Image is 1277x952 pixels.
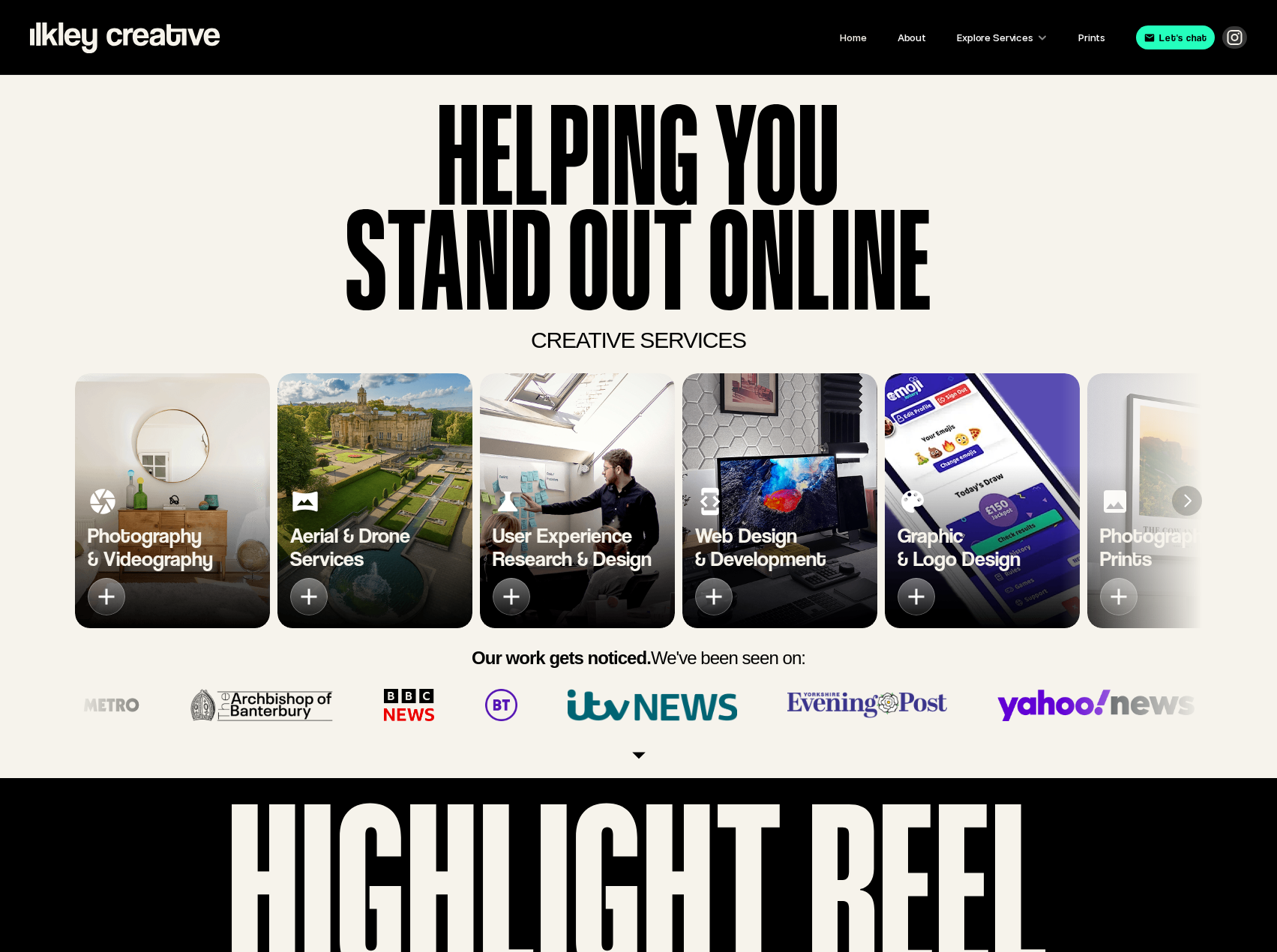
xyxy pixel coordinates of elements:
h2: We've been seen on: [472,645,805,671]
h3: Photography Prints [1100,524,1214,570]
a: Web Design& Development [682,373,877,628]
p: Explore Services [957,28,1033,47]
strong: Our work gets noticed. [472,648,651,668]
a: Prints [1078,31,1105,43]
a: Photography& Videography [75,373,270,628]
a: Let's chat [1136,25,1215,49]
li: 3 of 7 [480,373,675,628]
h2: CREATIVE SERVICES [531,325,746,356]
span: Photography & Videography [88,522,213,571]
p: Let's chat [1159,28,1207,47]
h3: Web Design & Development [695,524,826,570]
img: BBC News [383,689,435,721]
img: ITV News [568,689,737,721]
a: About [898,31,926,43]
a: Home [840,31,866,43]
a: User ExperienceResearch & Design [480,373,675,628]
h3: User Experience Research & Design [493,524,652,570]
a: Graphic& Logo Design [885,373,1080,628]
h3: Aerial & Drone Services [290,524,410,570]
img: Metro [82,689,140,721]
li: 1 of 7 [75,373,270,628]
img: BT News [485,689,517,721]
button: Next [1172,486,1202,516]
li: 4 of 7 [682,373,877,628]
h1: HELPING YOU stand ouT ONLINE [345,97,932,307]
img: The Archbishop of Banterbury [190,689,333,721]
li: 5 of 7 [885,373,1080,628]
img: Yahoo News [997,689,1198,721]
li: 2 of 7 [277,373,472,628]
a: Aerial & DroneServices [277,373,472,628]
img: Yorkshire Evening Post [787,689,947,721]
h3: Graphic & Logo Design [898,524,1021,570]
